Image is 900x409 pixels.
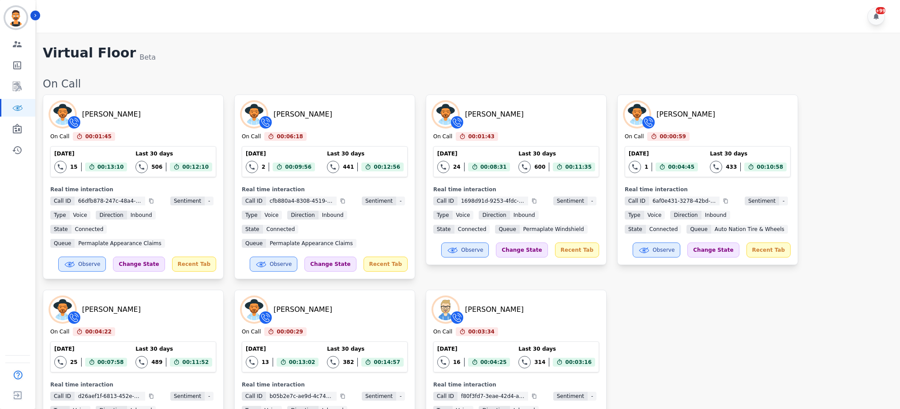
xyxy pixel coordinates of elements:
[327,345,404,352] div: Last 30 days
[242,297,266,322] img: Avatar
[50,102,75,127] img: Avatar
[687,242,739,258] div: Change State
[362,392,396,401] span: Sentiment
[304,257,356,272] div: Change State
[652,246,675,254] span: Observe
[465,304,524,315] div: [PERSON_NAME]
[242,328,261,336] div: On Call
[433,133,452,141] div: On Call
[96,211,127,220] span: Direction
[50,392,75,401] span: Call ID
[396,197,405,205] span: -
[75,239,165,248] span: Permaplate Appearance Claims
[50,381,216,388] div: Real time interaction
[396,392,405,401] span: -
[343,359,354,366] div: 382
[246,345,319,352] div: [DATE]
[534,163,545,170] div: 600
[242,225,263,234] span: State
[633,242,680,258] button: Observe
[518,150,595,157] div: Last 30 days
[127,211,156,220] span: inbound
[433,197,457,205] span: Call ID
[670,211,701,220] span: Direction
[85,132,112,141] span: 00:01:45
[433,186,599,193] div: Real time interaction
[453,211,474,220] span: voice
[710,150,787,157] div: Last 30 days
[668,163,694,171] span: 00:04:45
[745,197,779,205] span: Sentiment
[242,392,266,401] span: Call ID
[50,186,216,193] div: Real time interaction
[97,163,124,171] span: 00:13:10
[70,211,91,220] span: voice
[565,163,592,171] span: 00:11:35
[71,225,107,234] span: connected
[553,197,588,205] span: Sentiment
[242,381,408,388] div: Real time interaction
[182,163,209,171] span: 00:12:10
[262,163,265,170] div: 2
[468,132,495,141] span: 00:01:43
[496,242,547,258] div: Change State
[433,392,457,401] span: Call ID
[433,328,452,336] div: On Call
[433,297,458,322] img: Avatar
[625,197,649,205] span: Call ID
[242,186,408,193] div: Real time interaction
[468,327,495,336] span: 00:03:34
[479,211,510,220] span: Direction
[50,225,71,234] span: State
[50,297,75,322] img: Avatar
[454,225,490,234] span: connected
[170,392,205,401] span: Sentiment
[70,359,78,366] div: 25
[261,211,282,220] span: voice
[85,327,112,336] span: 00:04:22
[43,45,136,63] h1: Virtual Floor
[242,102,266,127] img: Avatar
[453,359,461,366] div: 16
[374,163,400,171] span: 00:12:56
[555,242,599,258] div: Recent Tab
[726,163,737,170] div: 433
[113,257,165,272] div: Change State
[534,359,545,366] div: 314
[625,211,644,220] span: Type
[711,225,788,234] span: Auto Nation Tire & Wheels
[263,225,299,234] span: connected
[182,358,209,367] span: 00:11:52
[50,239,75,248] span: Queue
[746,242,791,258] div: Recent Tab
[277,132,303,141] span: 00:06:18
[433,102,458,127] img: Avatar
[625,186,791,193] div: Real time interaction
[97,358,124,367] span: 00:07:58
[645,163,648,170] div: 1
[701,211,730,220] span: inbound
[58,257,106,272] button: Observe
[457,392,528,401] span: f80f3fd7-3eae-42d4-af73-24096d8d24a5
[287,211,318,220] span: Direction
[625,133,644,141] div: On Call
[246,150,315,157] div: [DATE]
[644,211,665,220] span: voice
[242,211,261,220] span: Type
[343,163,354,170] div: 441
[135,150,212,157] div: Last 30 days
[54,150,127,157] div: [DATE]
[151,163,162,170] div: 506
[270,261,292,268] span: Observe
[441,242,489,258] button: Observe
[588,197,596,205] span: -
[172,257,216,272] div: Recent Tab
[433,211,453,220] span: Type
[242,239,266,248] span: Queue
[242,197,266,205] span: Call ID
[649,197,720,205] span: 6af0e431-3278-42bd-b25b-55855026681e
[70,163,78,170] div: 15
[362,197,396,205] span: Sentiment
[437,150,510,157] div: [DATE]
[78,261,100,268] span: Observe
